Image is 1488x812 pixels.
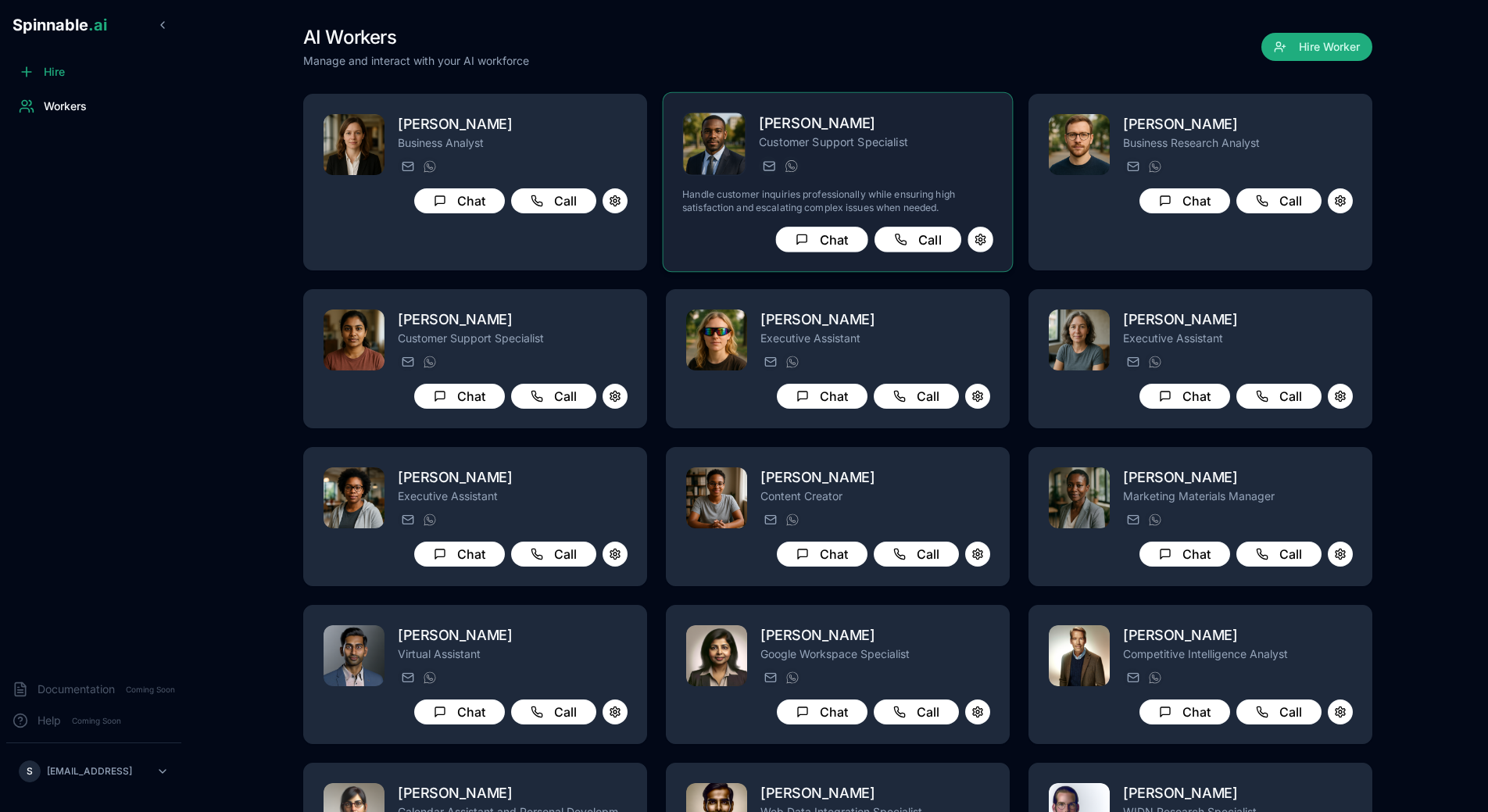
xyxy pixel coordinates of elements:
img: WhatsApp [424,356,436,368]
h2: [PERSON_NAME] [398,309,628,331]
button: WhatsApp [420,668,438,687]
img: Mina Chang [324,467,385,528]
button: WhatsApp [420,352,438,371]
img: Charlotte Doe [1049,309,1110,370]
p: Google Workspace Specialist [760,646,990,662]
button: Call [511,542,596,567]
button: Send email to batatinha.amiguinho@getspinnable.ai [398,668,417,687]
img: WhatsApp [785,159,798,172]
img: Ruby Tan [686,467,747,528]
button: Call [511,699,596,724]
img: Rafael da Silva [1049,114,1110,175]
button: Send email to victoria.lewis@getspinnable.ai [398,157,417,176]
button: Send email to rachel.morgan@getspinnable.ai [760,510,779,529]
h2: [PERSON_NAME] [1123,624,1353,646]
button: Chat [777,384,867,409]
img: WhatsApp [424,513,436,526]
button: WhatsApp [420,510,438,529]
img: WhatsApp [1149,671,1161,684]
p: Customer Support Specialist [759,134,993,150]
button: WhatsApp [420,157,438,176]
p: Handle customer inquiries professionally while ensuring high satisfaction and escalating complex ... [682,188,993,214]
button: WhatsApp [1145,668,1164,687]
button: Call [1236,542,1322,567]
h1: AI Workers [303,25,529,50]
h2: [PERSON_NAME] [760,624,990,646]
span: .ai [88,16,107,34]
h2: [PERSON_NAME] [760,467,990,488]
button: Hire Worker [1261,33,1372,61]
p: Executive Assistant [398,488,628,504]
span: Hire [44,64,65,80]
button: Call [874,384,959,409]
button: Send email to rafael.da.silva@getspinnable.ai [1123,157,1142,176]
button: Chat [414,188,505,213]
button: WhatsApp [1145,157,1164,176]
img: George Becker [324,625,385,686]
img: Helen Leroy [686,309,747,370]
span: S [27,765,33,778]
h2: [PERSON_NAME] [398,624,628,646]
p: Virtual Assistant [398,646,628,662]
button: WhatsApp [782,156,800,175]
img: Rania Kowalski [1049,467,1110,528]
p: Marketing Materials Manager [1123,488,1353,504]
img: WhatsApp [424,671,436,684]
button: WhatsApp [1145,352,1164,371]
img: Victoria Lewis [324,114,385,175]
span: Spinnable [13,16,107,34]
button: S[EMAIL_ADDRESS] [13,756,175,787]
img: Ruby Nowak [686,625,747,686]
p: Business Analyst [398,135,628,151]
h2: [PERSON_NAME] [759,112,993,134]
button: Call [875,227,961,252]
button: Call [1236,188,1322,213]
button: Chat [775,227,867,252]
h2: [PERSON_NAME] [1123,467,1353,488]
button: Send email to olivia.bennett@getspinnable.ai [1123,510,1142,529]
button: Call [874,542,959,567]
p: Customer Support Specialist [398,331,628,346]
button: Call [511,384,596,409]
button: Send email to ariana.silva@getspinnable.ai [398,352,417,371]
h2: [PERSON_NAME] [760,309,990,331]
h2: [PERSON_NAME] [398,113,628,135]
p: [EMAIL_ADDRESS] [47,765,132,778]
h2: [PERSON_NAME] [1123,309,1353,331]
img: WhatsApp [786,356,799,368]
p: Business Research Analyst [1123,135,1353,151]
p: Competitive Intelligence Analyst [1123,646,1353,662]
button: Chat [1139,542,1230,567]
h2: [PERSON_NAME] [1123,782,1353,804]
p: Content Creator [760,488,990,504]
button: Send email to emma.donovan@getspinnable.ai [760,352,779,371]
p: Manage and interact with your AI workforce [303,53,529,69]
button: Chat [1139,384,1230,409]
img: WhatsApp [1149,513,1161,526]
button: Call [874,699,959,724]
span: Documentation [38,681,115,697]
button: Send email to emily.parker@getspinnable.ai [760,668,779,687]
button: Chat [777,542,867,567]
button: Chat [1139,699,1230,724]
h2: [PERSON_NAME] [398,467,628,488]
img: WhatsApp [786,671,799,684]
button: Call [1236,699,1322,724]
h2: [PERSON_NAME] [398,782,628,804]
button: WhatsApp [782,510,801,529]
p: Executive Assistant [1123,331,1353,346]
span: Workers [44,98,87,114]
button: Chat [414,699,505,724]
button: Call [1236,384,1322,409]
img: WhatsApp [1149,356,1161,368]
h2: [PERSON_NAME] [760,782,990,804]
a: Hire Worker [1261,41,1372,56]
img: WhatsApp [1149,160,1161,173]
button: WhatsApp [782,352,801,371]
img: WhatsApp [786,513,799,526]
button: Chat [414,384,505,409]
button: Chat [777,699,867,724]
img: Anton Muller [683,113,746,175]
img: WhatsApp [424,160,436,173]
button: WhatsApp [782,668,801,687]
